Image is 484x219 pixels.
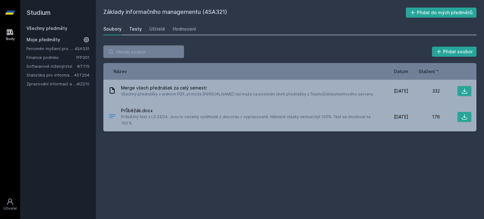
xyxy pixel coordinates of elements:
div: Study [6,37,15,41]
div: DOCX [108,112,116,122]
div: Učitelé [149,26,165,32]
a: 1FP201 [76,55,89,60]
a: 4ST204 [74,72,89,78]
span: Všechny přednášky v jednom PDF, protože [PERSON_NAME] rád maže na poslední chvíli přednášky z Tea... [121,91,374,97]
a: Hodnocení [173,23,196,35]
span: [DATE] [394,114,408,120]
a: 4IT115 [77,64,89,69]
a: Finance podniku [26,54,76,61]
button: Přidat soubor [432,47,477,57]
a: Study [1,25,19,44]
button: Stažení [418,68,440,75]
input: Hledej soubor [103,45,184,58]
div: Testy [129,26,142,32]
button: Název [113,68,127,75]
a: Učitelé [149,23,165,35]
a: 4IZ210 [77,81,89,86]
a: Fenomén myšlení pro manažery [26,45,75,52]
a: Softwarové inženýrství [26,63,77,69]
div: Uživatel [3,206,17,211]
button: Přidat do mých předmětů [406,8,477,18]
a: Statistika pro informatiky [26,72,74,78]
div: Soubory [103,26,122,32]
a: Soubory [103,23,122,35]
button: Datum [394,68,408,75]
span: Moje předměty [26,37,60,43]
a: Testy [129,23,142,35]
span: Stažení [418,68,435,75]
div: Hodnocení [173,26,196,32]
a: Zpracování informací a znalostí [26,81,77,87]
a: Uživatel [1,195,19,214]
span: Merge všech přednášek za celý semestr [121,85,374,91]
span: Průběžný test z LS 23/24. Jsou to varianty vytáhnuté z discordu + vypracované. Některé otázky nem... [121,114,374,126]
span: [DATE] [394,88,408,94]
h2: Základy informačního managementu (4SA321) [103,8,406,18]
a: 4SA331 [75,46,89,51]
div: 176 [408,114,440,120]
div: 332 [408,88,440,94]
a: Všechny předměty [26,26,67,31]
span: Průběžák.docx [121,107,374,114]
